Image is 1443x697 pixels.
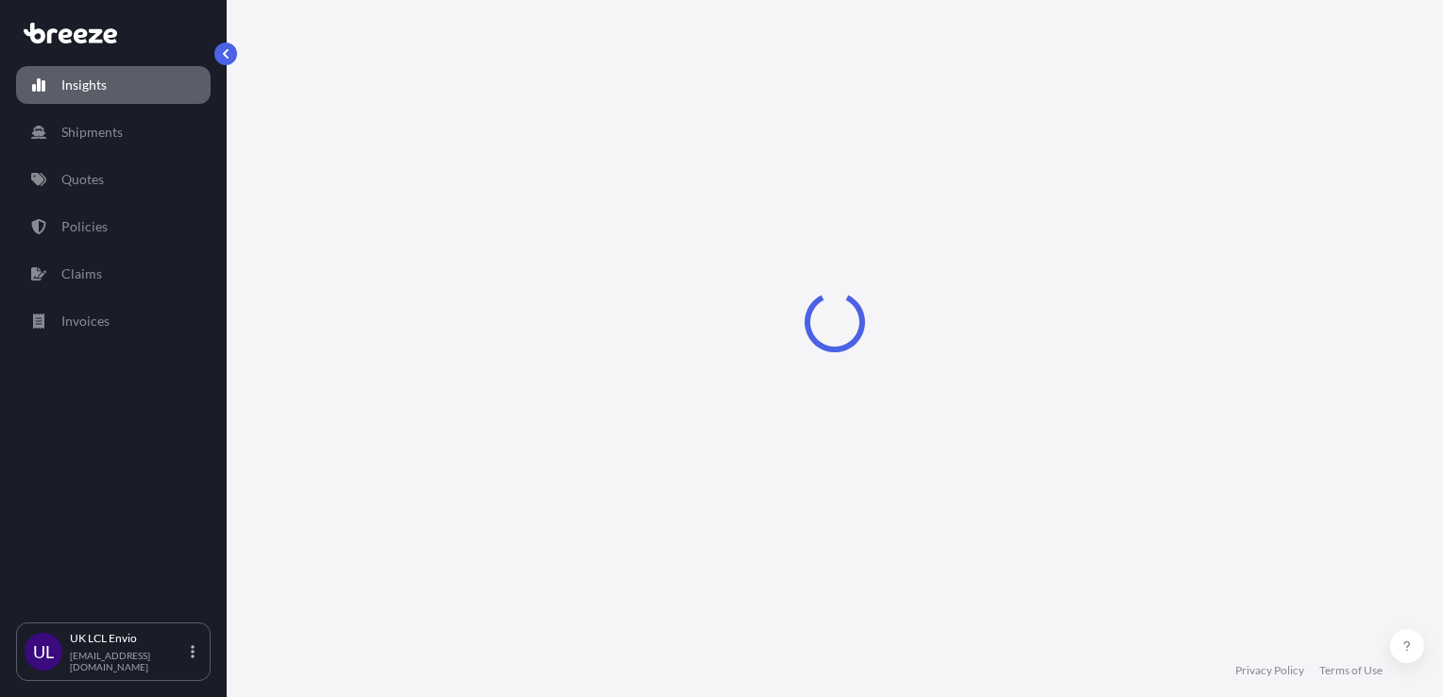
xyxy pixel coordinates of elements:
[61,170,104,189] p: Quotes
[16,255,211,293] a: Claims
[70,631,187,646] p: UK LCL Envio
[16,208,211,246] a: Policies
[1235,663,1304,678] a: Privacy Policy
[16,302,211,340] a: Invoices
[16,113,211,151] a: Shipments
[33,642,54,661] span: UL
[16,66,211,104] a: Insights
[1319,663,1383,678] a: Terms of Use
[61,217,108,236] p: Policies
[61,76,107,94] p: Insights
[61,312,110,331] p: Invoices
[16,161,211,198] a: Quotes
[61,264,102,283] p: Claims
[61,123,123,142] p: Shipments
[70,650,187,672] p: [EMAIL_ADDRESS][DOMAIN_NAME]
